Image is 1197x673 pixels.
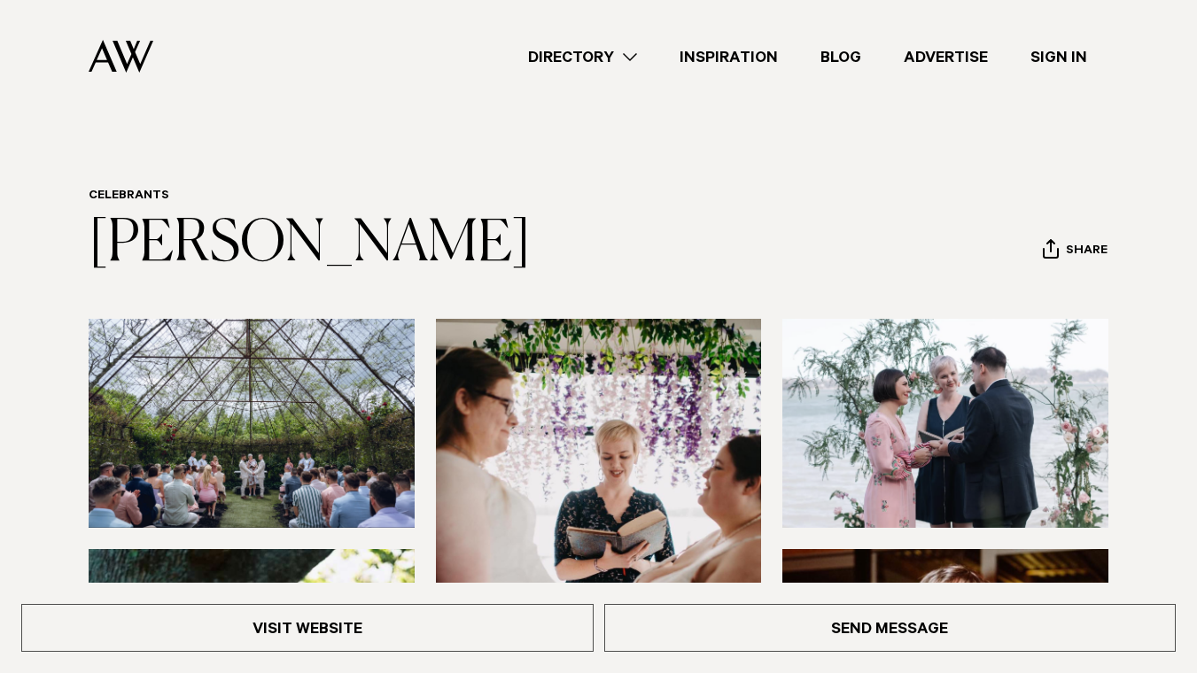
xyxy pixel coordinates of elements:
a: [PERSON_NAME] [89,216,531,273]
img: Auckland Weddings Logo [89,40,153,73]
button: Share [1042,238,1108,265]
a: Sign In [1009,45,1108,69]
a: Blog [799,45,882,69]
a: Inspiration [658,45,799,69]
a: Visit Website [21,604,594,652]
a: Advertise [882,45,1009,69]
span: Share [1066,244,1108,260]
a: Send Message [604,604,1177,652]
a: Celebrants [89,190,169,204]
a: Directory [507,45,658,69]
